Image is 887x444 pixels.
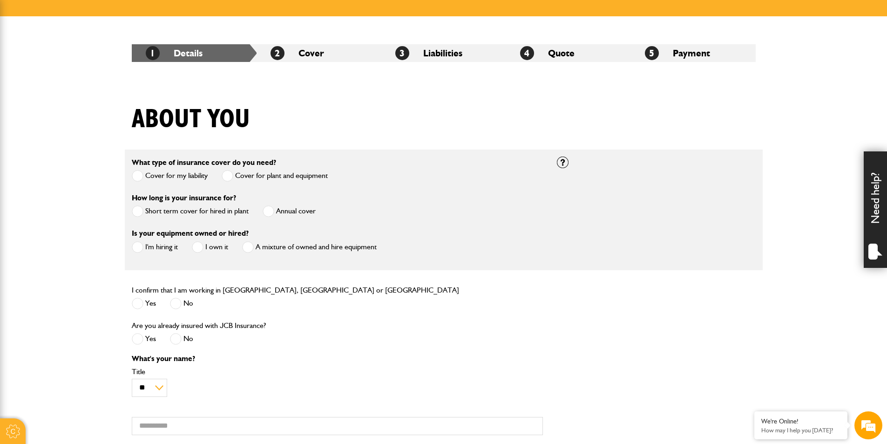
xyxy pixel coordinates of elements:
[263,205,316,217] label: Annual cover
[170,298,193,309] label: No
[132,205,249,217] label: Short term cover for hired in plant
[132,230,249,237] label: Is your equipment owned or hired?
[864,151,887,268] div: Need help?
[132,159,276,166] label: What type of insurance cover do you need?
[395,46,409,60] span: 3
[761,427,840,434] p: How may I help you today?
[132,241,178,253] label: I'm hiring it
[761,417,840,425] div: We're Online!
[132,44,257,62] li: Details
[132,355,543,362] p: What's your name?
[506,44,631,62] li: Quote
[132,194,236,202] label: How long is your insurance for?
[170,333,193,345] label: No
[192,241,228,253] label: I own it
[631,44,756,62] li: Payment
[132,298,156,309] label: Yes
[146,46,160,60] span: 1
[257,44,381,62] li: Cover
[132,368,543,376] label: Title
[132,170,208,182] label: Cover for my liability
[520,46,534,60] span: 4
[222,170,328,182] label: Cover for plant and equipment
[645,46,659,60] span: 5
[132,322,266,329] label: Are you already insured with JCB Insurance?
[242,241,377,253] label: A mixture of owned and hire equipment
[132,333,156,345] label: Yes
[132,287,459,294] label: I confirm that I am working in [GEOGRAPHIC_DATA], [GEOGRAPHIC_DATA] or [GEOGRAPHIC_DATA]
[271,46,284,60] span: 2
[132,104,250,135] h1: About you
[381,44,506,62] li: Liabilities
